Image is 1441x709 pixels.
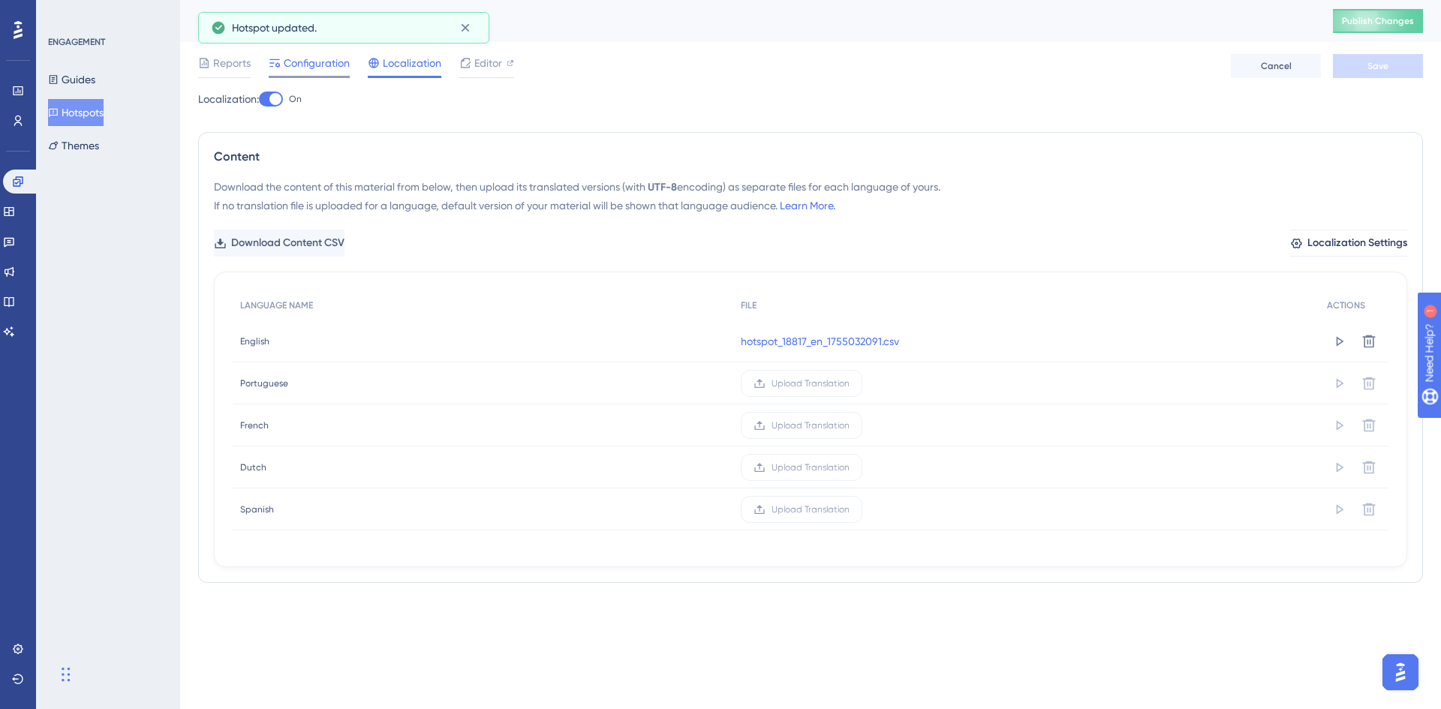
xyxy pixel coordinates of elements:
[240,461,266,473] span: Dutch
[240,503,274,515] span: Spanish
[214,178,1407,215] div: Download the content of this material from below, then upload its translated versions (with encod...
[1342,15,1414,27] span: Publish Changes
[240,377,288,389] span: Portuguese
[1307,234,1407,252] span: Localization Settings
[104,8,109,20] div: 1
[741,299,757,311] span: FILE
[772,461,850,473] span: Upload Translation
[214,148,1407,166] div: Content
[772,419,850,431] span: Upload Translation
[231,234,344,252] span: Download Content CSV
[48,99,104,126] button: Hotspots
[648,181,677,194] span: UTF-8
[1333,9,1423,33] button: Publish Changes
[1367,60,1388,72] span: Save
[772,377,850,389] span: Upload Translation
[198,90,1423,108] div: Localization:
[284,54,350,72] span: Configuration
[48,66,95,93] button: Guides
[35,4,94,22] span: Need Help?
[780,200,835,212] a: Learn More.
[289,93,302,105] span: On
[1290,230,1407,257] button: Localization Settings
[240,419,269,431] span: French
[1261,60,1292,72] span: Cancel
[1327,299,1365,311] span: ACTIONS
[1333,54,1423,78] button: Save
[48,36,105,48] div: ENGAGEMENT
[772,503,850,515] span: Upload Translation
[48,132,99,159] button: Themes
[240,335,269,347] span: English
[383,54,441,72] span: Localization
[214,230,344,257] button: Download Content CSV
[62,652,71,697] div: Arrastrar
[198,11,1295,32] div: ES - Roles de sistema
[240,299,313,311] span: LANGUAGE NAME
[232,19,317,37] span: Hotspot updated.
[741,332,899,350] a: hotspot_18817_en_1755032091.csv
[213,54,251,72] span: Reports
[1378,650,1423,695] iframe: UserGuiding AI Assistant Launcher
[1231,54,1321,78] button: Cancel
[474,54,502,72] span: Editor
